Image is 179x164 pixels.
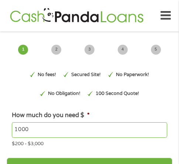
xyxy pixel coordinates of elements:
p: 100 Second Quote! [96,90,139,97]
span: 2 [51,45,61,55]
span: 1 [18,45,28,55]
span: 5 [151,45,161,55]
p: No Paperwork! [116,71,149,78]
div: $200 - $3,000 [12,138,167,148]
p: No Obligation! [48,90,80,97]
label: How much do you need $ [12,112,89,119]
span: 3 [85,45,94,55]
p: Secured Site! [71,71,101,78]
img: GetLoanNow Logo [8,7,145,24]
span: 4 [118,45,128,55]
p: No fees! [38,71,56,78]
